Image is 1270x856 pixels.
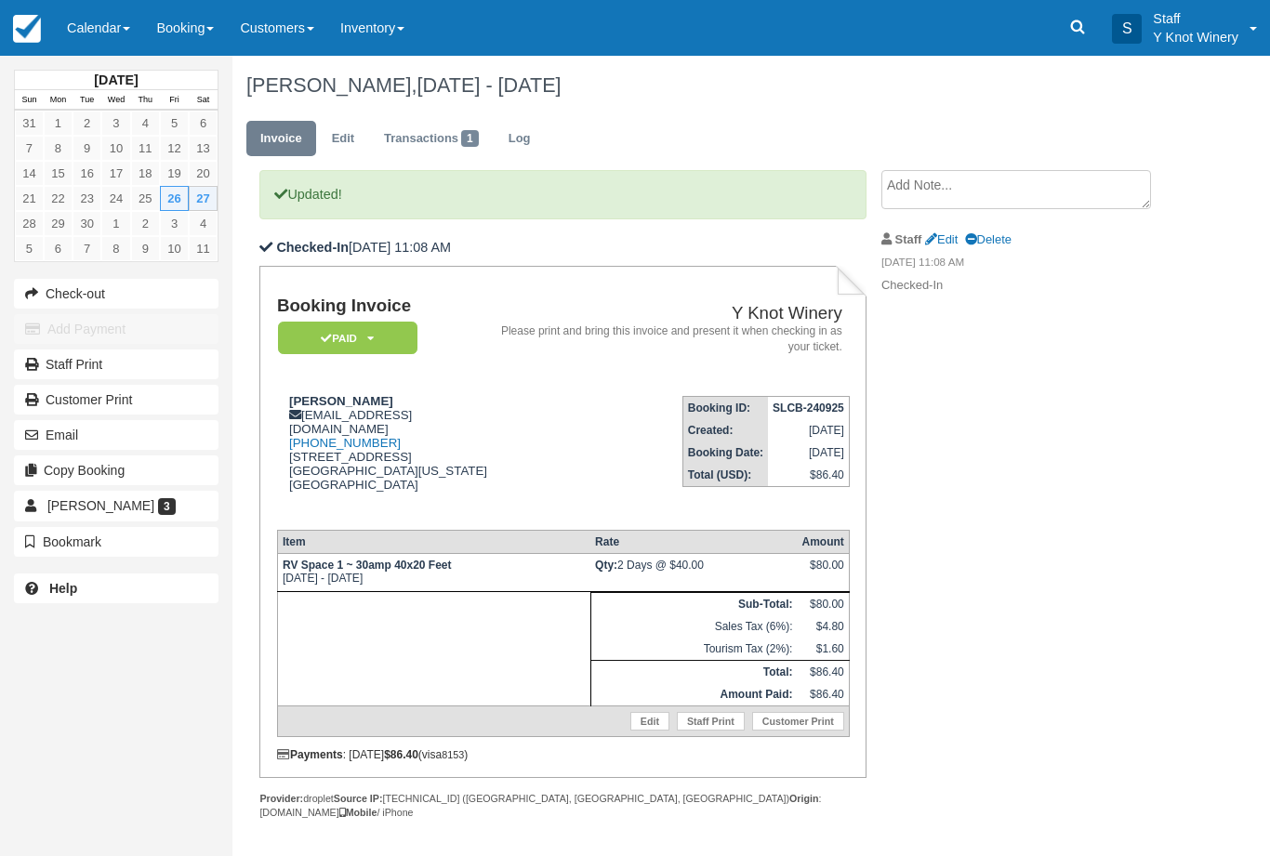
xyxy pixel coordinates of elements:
[682,419,768,441] th: Created:
[276,240,349,255] b: Checked-In
[289,394,393,408] strong: [PERSON_NAME]
[339,807,377,818] strong: Mobile
[246,74,1171,97] h1: [PERSON_NAME],
[895,232,922,246] strong: Staff
[682,441,768,464] th: Booking Date:
[590,530,797,553] th: Rate
[15,236,44,261] a: 5
[189,136,218,161] a: 13
[15,90,44,111] th: Sun
[797,592,849,615] td: $80.00
[590,638,797,661] td: Tourism Tax (2%):
[189,161,218,186] a: 20
[189,236,218,261] a: 11
[259,793,303,804] strong: Provider:
[590,615,797,638] td: Sales Tax (6%):
[14,385,218,415] a: Customer Print
[49,581,77,596] b: Help
[768,441,849,464] td: [DATE]
[277,748,343,761] strong: Payments
[160,90,189,111] th: Fri
[1153,9,1238,28] p: Staff
[189,111,218,136] a: 6
[384,748,418,761] strong: $86.40
[160,136,189,161] a: 12
[417,73,561,97] span: [DATE] - [DATE]
[44,236,73,261] a: 6
[881,277,1171,295] p: Checked-In
[101,136,130,161] a: 10
[101,236,130,261] a: 8
[682,464,768,487] th: Total (USD):
[334,793,383,804] strong: Source IP:
[160,111,189,136] a: 5
[768,464,849,487] td: $86.40
[259,238,867,257] p: [DATE] 11:08 AM
[773,402,844,415] strong: SLCB-240925
[14,314,218,344] button: Add Payment
[677,712,745,731] a: Staff Print
[44,136,73,161] a: 8
[278,322,417,354] em: Paid
[44,161,73,186] a: 15
[590,592,797,615] th: Sub-Total:
[158,498,176,515] span: 3
[590,683,797,706] th: Amount Paid:
[15,186,44,211] a: 21
[14,573,218,603] a: Help
[277,296,494,316] h1: Booking Invoice
[189,211,218,236] a: 4
[44,186,73,211] a: 22
[752,712,844,731] a: Customer Print
[370,121,493,157] a: Transactions1
[495,121,545,157] a: Log
[73,136,101,161] a: 9
[73,236,101,261] a: 7
[101,111,130,136] a: 3
[277,530,590,553] th: Item
[801,559,843,586] div: $80.00
[14,491,218,520] a: [PERSON_NAME] 3
[73,211,101,236] a: 30
[442,749,464,760] small: 8153
[590,553,797,591] td: 2 Days @ $40.00
[47,498,154,513] span: [PERSON_NAME]
[101,90,130,111] th: Wed
[73,161,101,186] a: 16
[44,90,73,111] th: Mon
[797,638,849,661] td: $1.60
[14,420,218,450] button: Email
[73,111,101,136] a: 2
[15,111,44,136] a: 31
[925,232,958,246] a: Edit
[277,748,850,761] div: : [DATE] (visa )
[965,232,1012,246] a: Delete
[259,170,867,219] p: Updated!
[101,186,130,211] a: 24
[277,394,494,515] div: [EMAIL_ADDRESS][DOMAIN_NAME] [STREET_ADDRESS] [GEOGRAPHIC_DATA][US_STATE] [GEOGRAPHIC_DATA]
[259,792,867,820] div: droplet [TECHNICAL_ID] ([GEOGRAPHIC_DATA], [GEOGRAPHIC_DATA], [GEOGRAPHIC_DATA]) : [DOMAIN_NAME] ...
[768,419,849,441] td: [DATE]
[131,136,160,161] a: 11
[289,436,401,450] a: [PHONE_NUMBER]
[131,211,160,236] a: 2
[682,397,768,420] th: Booking ID:
[797,530,849,553] th: Amount
[131,111,160,136] a: 4
[14,349,218,379] a: Staff Print
[1112,14,1142,44] div: S
[283,559,452,572] strong: RV Space 1 ~ 30amp 40x20 Feet
[797,615,849,638] td: $4.80
[94,72,138,87] strong: [DATE]
[160,161,189,186] a: 19
[590,660,797,683] th: Total:
[13,15,41,43] img: checkfront-main-nav-mini-logo.png
[501,304,842,323] h2: Y Knot Winery
[461,130,479,147] span: 1
[14,527,218,557] button: Bookmark
[160,211,189,236] a: 3
[318,121,368,157] a: Edit
[131,236,160,261] a: 9
[160,236,189,261] a: 10
[44,211,73,236] a: 29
